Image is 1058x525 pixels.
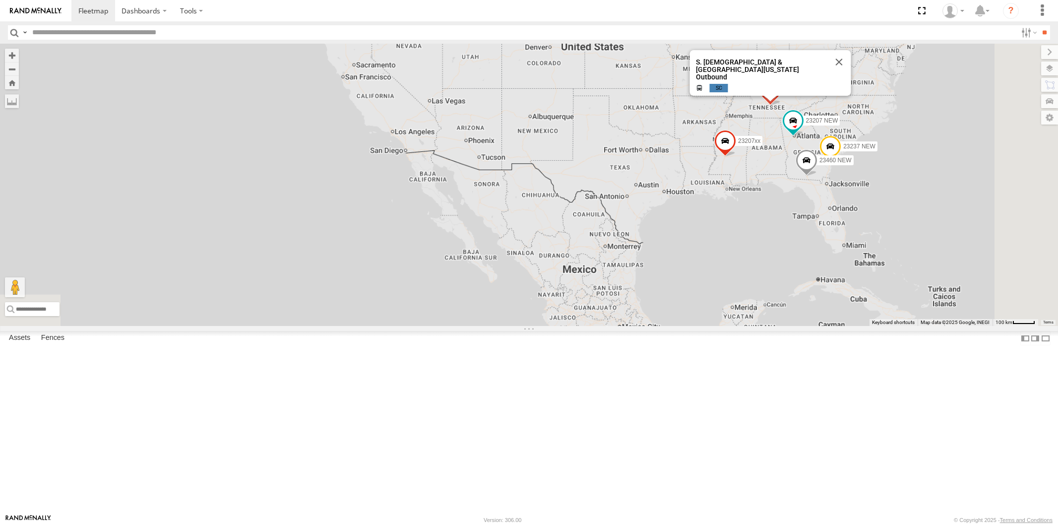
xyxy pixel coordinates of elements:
[806,117,838,124] span: 23207 NEW
[1030,331,1040,345] label: Dock Summary Table to the Right
[695,58,799,81] span: S. [DEMOGRAPHIC_DATA] & [GEOGRAPHIC_DATA][US_STATE] Outbound
[872,319,915,326] button: Keyboard shortcuts
[1043,320,1054,324] a: Terms (opens in new tab)
[1003,3,1019,19] i: ?
[715,85,722,91] span: SC
[5,277,25,297] button: Drag Pegman onto the map to open Street View
[36,331,69,345] label: Fences
[10,7,62,14] img: rand-logo.svg
[689,50,851,96] div: S. Church & Middle Tennessee Outbound
[827,50,851,74] button: Close
[939,3,968,18] div: Sardor Khadjimedov
[1041,331,1051,345] label: Hide Summary Table
[1017,25,1039,40] label: Search Filter Options
[5,62,19,76] button: Zoom out
[5,94,19,108] label: Measure
[695,84,703,92] img: Bus
[5,515,51,525] a: Visit our Website
[738,137,760,144] span: 23207xx
[819,156,851,163] span: 23460 NEW
[954,517,1053,523] div: © Copyright 2025 -
[996,320,1012,325] span: 100 km
[5,76,19,89] button: Zoom Home
[921,320,990,325] span: Map data ©2025 Google, INEGI
[1020,331,1030,345] label: Dock Summary Table to the Left
[21,25,29,40] label: Search Query
[1000,517,1053,523] a: Terms and Conditions
[5,49,19,62] button: Zoom in
[843,143,875,150] span: 23237 NEW
[484,517,521,523] div: Version: 306.00
[4,331,35,345] label: Assets
[993,319,1038,326] button: Map Scale: 100 km per 42 pixels
[1041,111,1058,125] label: Map Settings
